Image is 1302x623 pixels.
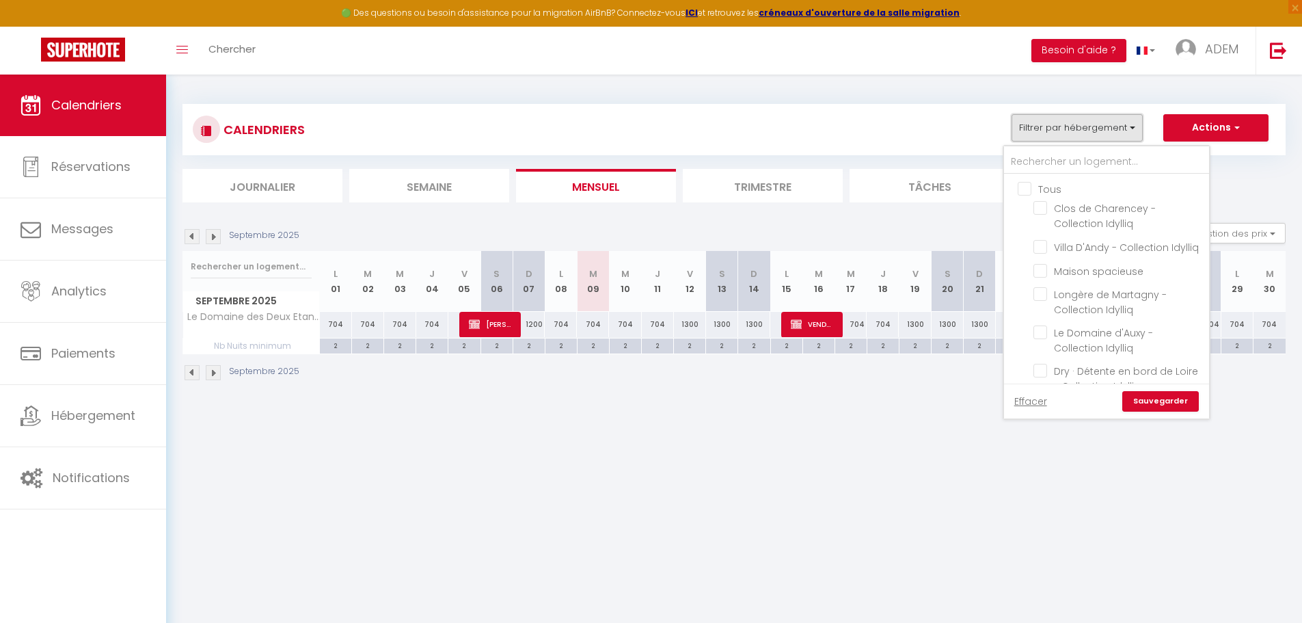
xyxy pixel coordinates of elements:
th: 30 [1253,251,1286,312]
div: 2 [867,339,899,352]
th: 11 [642,251,674,312]
th: 15 [770,251,802,312]
span: Clos de Charencey - Collection Idylliq [1054,202,1156,230]
span: Réservations [51,158,131,175]
abbr: V [461,267,467,280]
abbr: J [655,267,660,280]
div: 2 [996,339,1027,352]
th: 09 [577,251,609,312]
div: 1300 [932,312,964,337]
abbr: J [429,267,435,280]
div: 1300 [706,312,738,337]
button: Gestion des prix [1184,223,1286,243]
span: [PERSON_NAME] [469,311,512,337]
button: Actions [1163,114,1269,142]
abbr: V [687,267,693,280]
div: 704 [384,312,416,337]
span: Septembre 2025 [183,291,319,311]
div: 2 [545,339,577,352]
a: ICI [686,7,698,18]
div: 2 [578,339,609,352]
div: 1300 [738,312,770,337]
span: Chercher [208,42,256,56]
span: Le Domaine d'Auxy - Collection Idylliq [1054,326,1153,355]
th: 20 [932,251,964,312]
div: 1200 [513,312,545,337]
img: ... [1176,39,1196,59]
th: 07 [513,251,545,312]
a: Sauvegarder [1122,391,1199,412]
abbr: L [1235,267,1239,280]
a: ... ADEM [1165,27,1256,75]
img: logout [1270,42,1287,59]
div: 2 [481,339,513,352]
th: 22 [996,251,1028,312]
th: 12 [674,251,706,312]
div: 1300 [964,312,996,337]
th: 10 [609,251,641,312]
button: Filtrer par hébergement [1012,114,1143,142]
a: créneaux d'ouverture de la salle migration [759,7,960,18]
abbr: L [785,267,789,280]
div: 2 [771,339,802,352]
div: 2 [899,339,931,352]
div: 2 [610,339,641,352]
abbr: M [1266,267,1274,280]
span: ADEM [1205,40,1238,57]
th: 21 [964,251,996,312]
button: Ouvrir le widget de chat LiveChat [11,5,52,47]
div: 2 [352,339,383,352]
div: 704 [996,312,1028,337]
div: 2 [738,339,770,352]
li: Mensuel [516,169,676,202]
th: 16 [802,251,835,312]
div: 2 [964,339,995,352]
li: Journalier [182,169,342,202]
button: Besoin d'aide ? [1031,39,1126,62]
span: Dry · Détente en bord de Loire - Collection Idylliq [1054,364,1198,393]
input: Rechercher un logement... [1004,150,1209,174]
div: 2 [835,339,867,352]
div: 2 [932,339,963,352]
abbr: M [815,267,823,280]
span: Le Domaine des Deux Etangs - Collection Idylliq [185,312,322,322]
span: Hébergement [51,407,135,424]
input: Rechercher un logement... [191,254,312,279]
abbr: L [559,267,563,280]
div: 2 [1221,339,1253,352]
th: 06 [480,251,513,312]
th: 01 [320,251,352,312]
div: 704 [320,312,352,337]
div: 2 [448,339,480,352]
th: 02 [352,251,384,312]
abbr: D [976,267,983,280]
th: 05 [448,251,480,312]
a: Chercher [198,27,266,75]
th: 29 [1221,251,1253,312]
div: 704 [1221,312,1253,337]
th: 19 [899,251,931,312]
abbr: M [621,267,629,280]
p: Septembre 2025 [229,365,299,378]
li: Semaine [349,169,509,202]
abbr: J [880,267,886,280]
li: Trimestre [683,169,843,202]
div: 2 [706,339,737,352]
span: Calendriers [51,96,122,114]
li: Tâches [850,169,1009,202]
div: 704 [352,312,384,337]
div: 2 [642,339,673,352]
div: 1300 [899,312,931,337]
abbr: D [526,267,532,280]
th: 13 [706,251,738,312]
div: 2 [1253,339,1286,352]
span: Notifications [53,469,130,486]
div: 2 [320,339,351,352]
abbr: M [364,267,372,280]
abbr: L [334,267,338,280]
div: 2 [803,339,835,352]
span: Longère de Martagny - Collection Idylliq [1054,288,1167,317]
span: VENDEESCAPE SARL [791,311,834,337]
